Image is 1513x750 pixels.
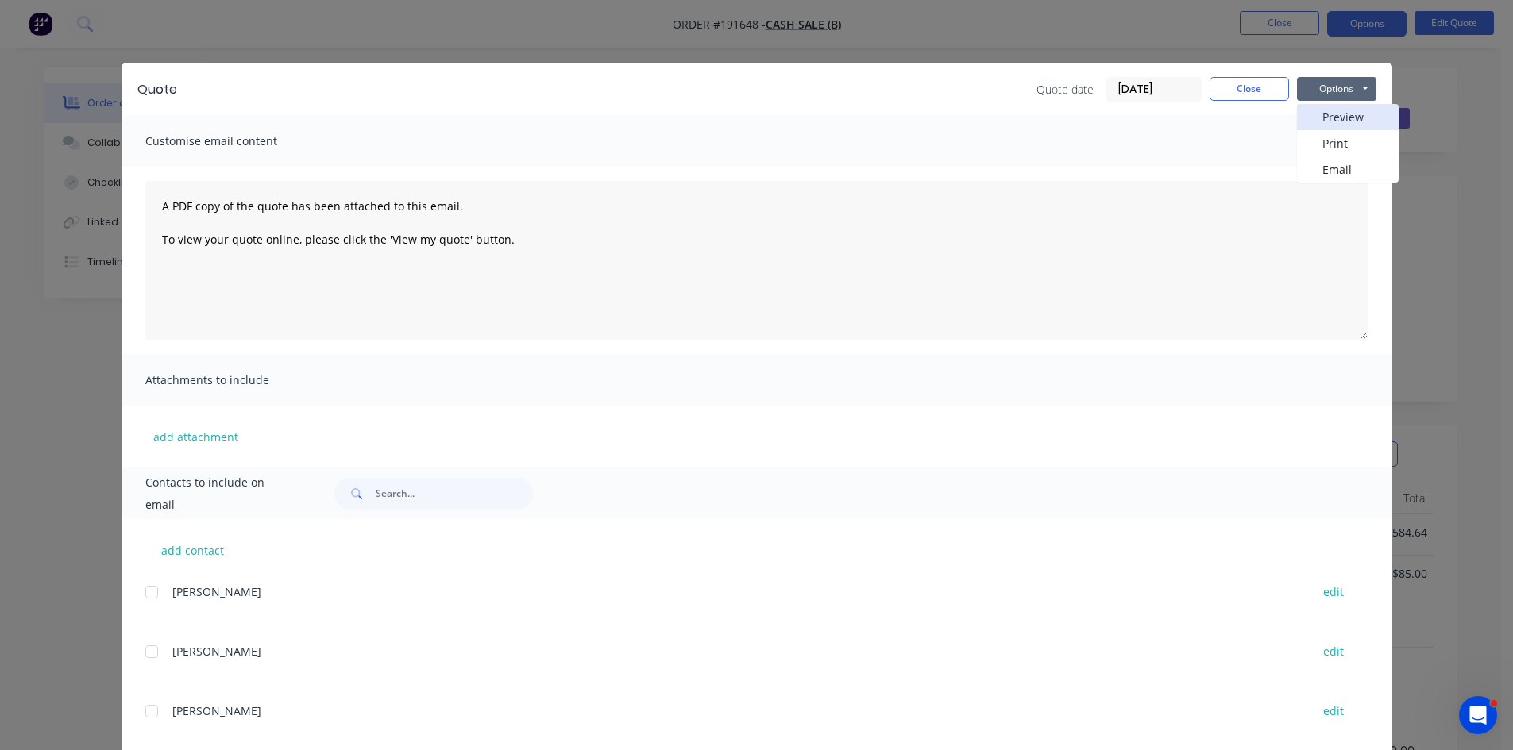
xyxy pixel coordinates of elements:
[1297,104,1399,130] button: Preview
[1314,581,1353,602] button: edit
[376,478,533,510] input: Search...
[145,425,246,448] button: add attachment
[172,703,261,718] span: [PERSON_NAME]
[1036,81,1094,98] span: Quote date
[145,369,320,391] span: Attachments to include
[1314,640,1353,662] button: edit
[145,130,320,152] span: Customise email content
[1210,77,1289,101] button: Close
[1459,696,1497,734] iframe: Intercom live chat
[1297,130,1399,156] button: Print
[1297,77,1376,101] button: Options
[137,80,177,99] div: Quote
[1314,700,1353,721] button: edit
[145,181,1368,340] textarea: A PDF copy of the quote has been attached to this email. To view your quote online, please click ...
[145,471,295,516] span: Contacts to include on email
[145,538,241,562] button: add contact
[172,644,261,659] span: [PERSON_NAME]
[1297,156,1399,183] button: Email
[172,584,261,599] span: [PERSON_NAME]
